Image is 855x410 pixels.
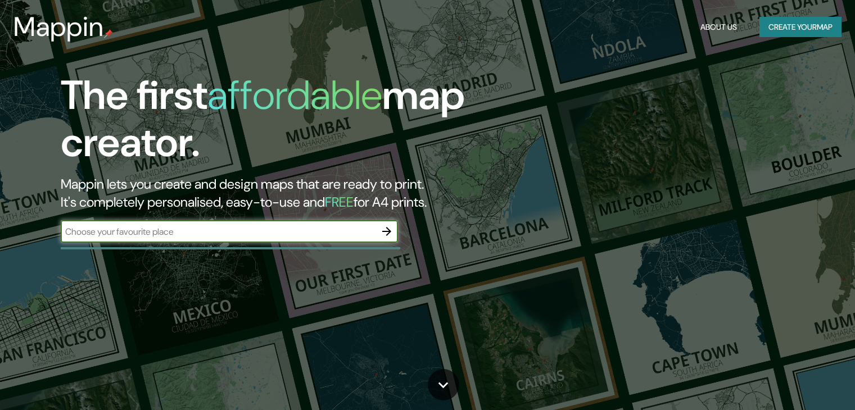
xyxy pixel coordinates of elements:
input: Choose your favourite place [61,225,376,238]
h2: Mappin lets you create and design maps that are ready to print. It's completely personalised, eas... [61,175,488,211]
button: About Us [696,17,741,38]
h1: affordable [207,69,382,121]
button: Create yourmap [759,17,842,38]
h1: The first map creator. [61,72,488,175]
h3: Mappin [13,11,104,43]
h5: FREE [325,193,354,211]
img: mappin-pin [104,29,113,38]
